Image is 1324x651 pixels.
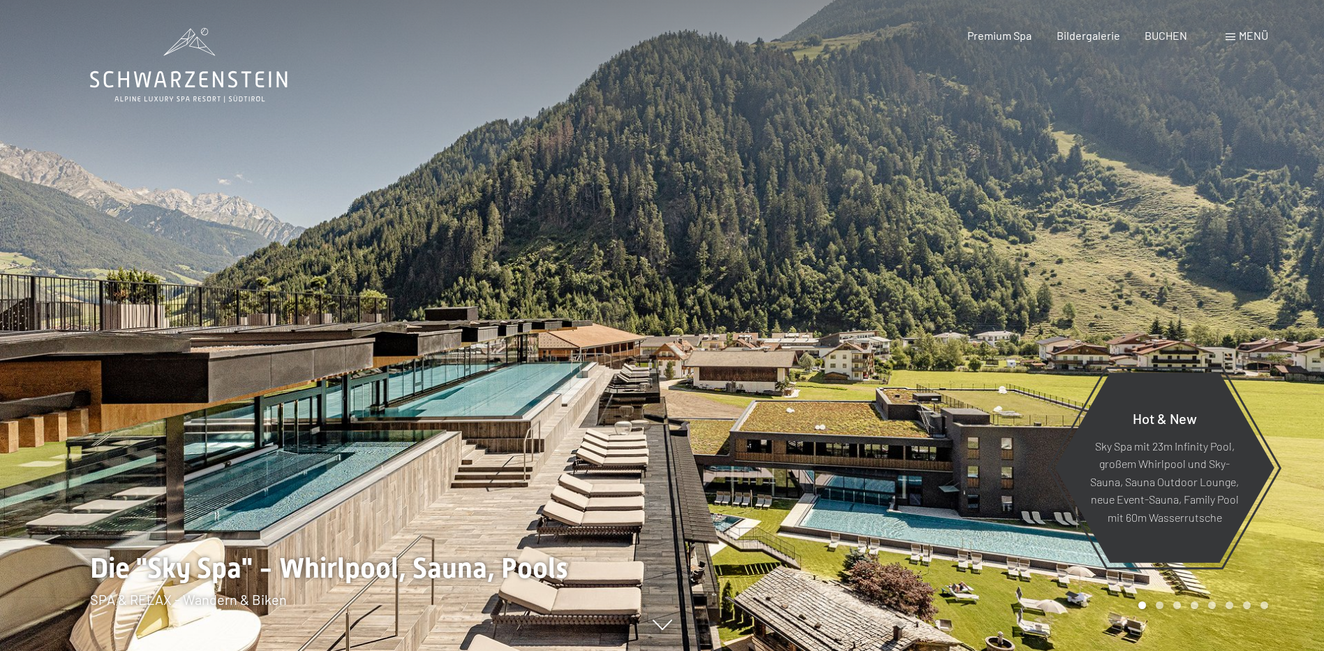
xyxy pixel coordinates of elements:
a: Hot & New Sky Spa mit 23m Infinity Pool, großem Whirlpool und Sky-Sauna, Sauna Outdoor Lounge, ne... [1054,372,1275,564]
div: Carousel Page 4 [1191,601,1198,609]
div: Carousel Page 6 [1226,601,1233,609]
div: Carousel Page 8 [1260,601,1268,609]
span: Hot & New [1133,409,1197,426]
div: Carousel Page 1 (Current Slide) [1138,601,1146,609]
span: Menü [1239,29,1268,42]
a: Bildergalerie [1057,29,1120,42]
div: Carousel Pagination [1133,601,1268,609]
div: Carousel Page 5 [1208,601,1216,609]
div: Carousel Page 2 [1156,601,1163,609]
div: Carousel Page 7 [1243,601,1251,609]
a: BUCHEN [1145,29,1187,42]
a: Premium Spa [967,29,1032,42]
p: Sky Spa mit 23m Infinity Pool, großem Whirlpool und Sky-Sauna, Sauna Outdoor Lounge, neue Event-S... [1089,437,1240,526]
div: Carousel Page 3 [1173,601,1181,609]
